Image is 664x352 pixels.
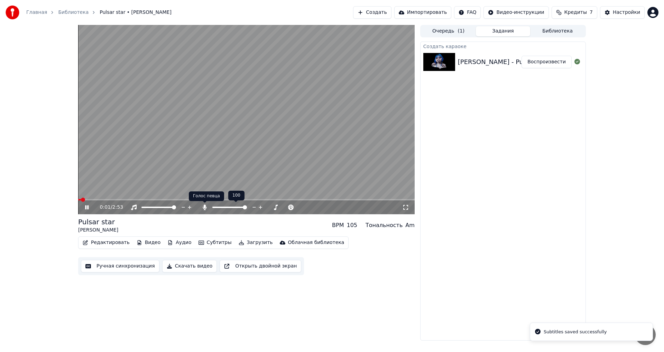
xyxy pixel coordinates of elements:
span: Кредиты [564,9,587,16]
div: Настройки [613,9,640,16]
div: Облачная библиотека [288,239,344,246]
button: Воспроизвести [522,56,572,68]
div: Тональность [366,221,403,229]
button: Редактировать [80,238,132,247]
span: 7 [590,9,593,16]
button: Открыть двойной экран [220,260,301,272]
button: Видео [134,238,164,247]
button: Аудио [165,238,194,247]
div: / [100,204,117,211]
span: 2:53 [112,204,123,211]
div: 105 [347,221,357,229]
div: [PERSON_NAME] - Pulsar star [458,57,549,67]
a: Главная [26,9,47,16]
button: Настройки [600,6,645,19]
button: Кредиты7 [552,6,597,19]
button: Создать [353,6,391,19]
div: 100 [228,191,245,200]
button: Скачать видео [162,260,217,272]
button: Ручная синхронизация [81,260,159,272]
button: Импортировать [394,6,452,19]
nav: breadcrumb [26,9,172,16]
button: Библиотека [530,26,585,36]
div: Am [405,221,415,229]
button: Видео-инструкции [483,6,548,19]
button: Загрузить [236,238,276,247]
a: Библиотека [58,9,89,16]
button: Задания [476,26,531,36]
img: youka [6,6,19,19]
div: Голос певца [189,191,224,201]
span: 0:01 [100,204,111,211]
div: Pulsar star [78,217,118,227]
button: FAQ [454,6,481,19]
div: Subtitles saved successfully [544,328,607,335]
div: [PERSON_NAME] [78,227,118,234]
span: Pulsar star • [PERSON_NAME] [100,9,172,16]
button: Очередь [421,26,476,36]
div: BPM [332,221,344,229]
button: Субтитры [196,238,234,247]
div: Создать караоке [421,42,585,50]
span: ( 1 ) [458,28,464,35]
